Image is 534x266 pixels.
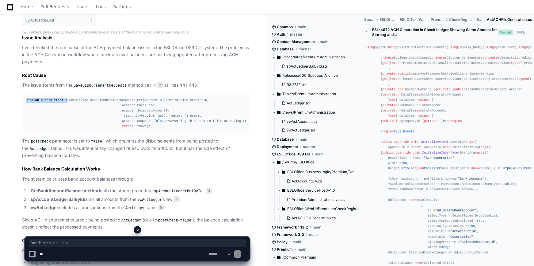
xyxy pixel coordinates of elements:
[279,99,351,108] button: ActLedger.sql
[26,98,246,129] div: DataTable resultList = ActService.SaveDisbursementRequests(HttpContext.Current.Session.SessionID,...
[432,119,437,123] span: set
[431,17,444,22] span: Premium
[382,61,388,65] span: get
[287,206,360,211] span: ESLOffice.WebUI/Premium/CheckRegister/Edit
[282,205,285,213] svg: Directory
[487,17,532,22] span: ActACHFileGeneration.cs
[382,119,394,123] span: public
[277,225,308,230] span: Framework 1.13.2
[277,144,298,149] span: Deployment
[287,64,328,69] span: spActLedgerBalById.sql
[448,45,458,49] span: using
[473,166,479,170] span: new
[287,170,360,174] span: ESLOffice.BusinessLogic/Premium/DataAccess
[31,197,84,202] strong: spAccountLedgerBalById
[292,197,345,202] span: PremiumAdministration.svc.cs
[287,188,335,193] span: ESLOffice.ServiceHost/v1.0
[411,140,418,144] span: void
[382,151,486,155] span: ( )
[390,114,395,118] span: set
[30,139,52,144] code: postCheck
[206,188,212,194] span: 3
[284,177,356,186] button: ActAccountDA.cs
[277,32,285,37] span: Auth
[120,218,143,223] code: ActLedger
[448,140,473,144] span: EventArgs
[90,139,103,144] code: false
[31,188,100,193] strong: GetBankAccountBalance method
[153,189,204,194] code: spAccountLedgerBalById
[394,140,409,144] span: override
[380,140,475,144] span: ( )
[277,204,360,214] button: ESLOffice.WebUI/Premium/CheckRegister/Edit
[382,72,395,76] span: private
[287,101,310,106] span: ActLedger.sql
[416,93,420,96] span: as
[282,92,336,96] span: Tables/PremiumAdministration
[315,152,323,157] span: main
[518,77,530,81] span: typeof
[458,177,484,181] span: "Bank Account"
[277,90,280,98] svg: Directory
[22,35,250,41] h2: Issue Analysis
[279,126,351,135] button: vwActLedger.sql
[136,197,163,203] code: vwActLedger
[413,166,424,170] span: region
[398,72,409,76] span: static
[445,119,462,123] span: endregion
[113,5,131,9] span: Settings
[511,61,522,65] span: typeof
[22,44,250,65] p: I've identified the root cause of the ACH payment balance issue in the ESL Office DS9 Git system....
[443,88,448,91] span: set
[284,195,356,204] button: PremiumAdministration.svc.cs
[277,109,280,116] svg: Directory
[277,137,294,142] span: Database
[174,196,180,202] span: 4
[454,88,466,91] span: public
[277,186,360,195] button: ESLOffice.ServiceHost/v1.0
[22,176,250,183] p: The system calculates bank account balances through:
[91,18,93,23] span: 5
[277,72,280,79] svg: Directory
[390,77,401,81] span: return
[29,204,250,212] li: includes all transactions from the table
[299,137,307,142] span: main
[435,88,441,91] span: get
[382,103,395,107] span: private
[515,30,525,35] div: [DATE]
[477,151,485,155] span: args
[298,25,306,29] span: main
[299,47,311,52] span: master
[272,52,355,62] button: Procedures/PremiumAdministration
[382,93,388,96] span: get
[290,32,303,37] span: master
[282,55,345,60] span: Procedures/PremiumAdministration
[272,108,355,117] button: Views/PremiumAdministration
[320,39,328,44] span: main
[443,145,451,149] span: base
[282,73,338,78] span: Releases/000_Specops_Archive
[443,119,462,123] span: #
[432,56,445,60] span: private
[396,151,411,155] span: override
[40,5,69,9] span: Pull Requests
[272,157,355,167] button: /Source/ESLOffice
[22,82,250,89] p: The issue stems from the method call in at lines 441-446:
[96,5,106,9] span: Logs
[22,138,250,159] p: The parameter is set to , which prevents the disbursements from being posted to the table. This w...
[277,158,280,166] svg: Directory
[292,179,322,184] span: ActAccountDA.cs
[22,217,250,231] p: Since ACH disbursements aren't being posted to (due to ), the balance calculation doesn't reflect...
[154,119,164,123] span: false
[460,151,484,155] span: EventArgs
[481,145,488,149] span: args
[30,241,244,245] span: DataTable resultList =
[124,205,147,211] code: ActLedger
[157,82,163,88] span: 2
[418,114,428,118] span: value
[277,152,310,157] span: ESL Office DS9 Git
[420,140,447,144] span: InitializeView
[279,80,351,89] button: R3.27.12.sql
[418,98,428,102] span: value
[31,205,58,210] strong: vwActLedger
